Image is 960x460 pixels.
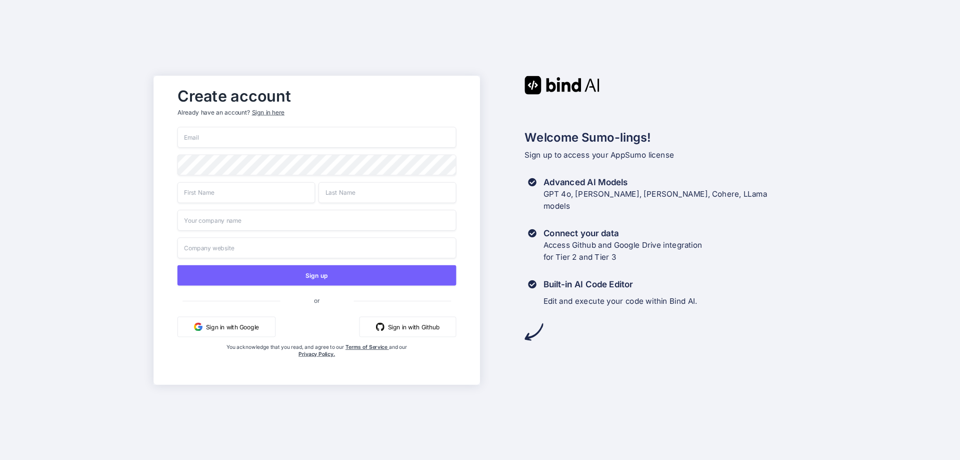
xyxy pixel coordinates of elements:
[524,322,543,341] img: arrow
[376,322,384,331] img: github
[224,343,410,377] div: You acknowledge that you read, and agree to our and our
[177,108,456,117] p: Already have an account?
[543,278,697,290] h3: Built-in AI Code Editor
[543,227,702,239] h3: Connect your data
[318,182,456,203] input: Last Name
[280,289,353,310] span: or
[359,316,456,337] button: Sign in with Github
[543,176,767,188] h3: Advanced AI Models
[345,343,389,350] a: Terms of Service
[177,237,456,258] input: Company website
[543,188,767,212] p: GPT 4o, [PERSON_NAME], [PERSON_NAME], Cohere, LLama models
[177,182,315,203] input: First Name
[524,76,599,94] img: Bind AI logo
[298,350,335,357] a: Privacy Policy.
[177,127,456,148] input: Email
[524,128,806,146] h2: Welcome Sumo-lings!
[177,210,456,231] input: Your company name
[177,265,456,285] button: Sign up
[252,108,284,117] div: Sign in here
[543,239,702,263] p: Access Github and Google Drive integration for Tier 2 and Tier 3
[194,322,202,331] img: google
[177,316,275,337] button: Sign in with Google
[524,149,806,161] p: Sign up to access your AppSumo license
[177,89,456,103] h2: Create account
[543,295,697,307] p: Edit and execute your code within Bind AI.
